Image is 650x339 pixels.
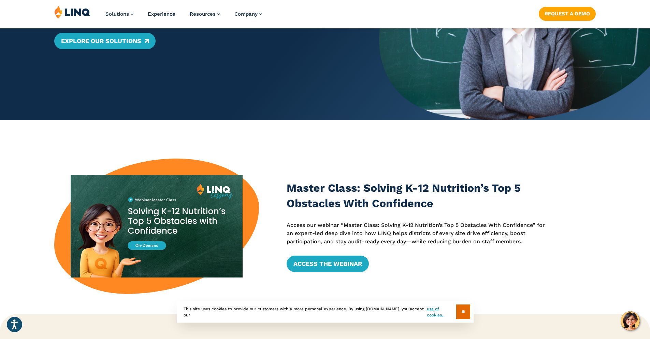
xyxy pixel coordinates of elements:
[539,5,596,21] nav: Button Navigation
[190,11,220,17] a: Resources
[539,7,596,21] a: Request a Demo
[287,256,369,272] a: Access the Webinar
[234,11,258,17] span: Company
[177,301,474,323] div: This site uses cookies to provide our customers with a more personal experience. By using [DOMAIN...
[287,221,549,246] p: Access our webinar “Master Class: Solving K-12 Nutrition’s Top 5 Obstacles With Confidence” for a...
[190,11,216,17] span: Resources
[234,11,262,17] a: Company
[148,11,175,17] a: Experience
[427,306,456,318] a: use of cookies.
[54,5,90,18] img: LINQ | K‑12 Software
[105,11,133,17] a: Solutions
[54,33,156,49] a: Explore Our Solutions
[105,11,129,17] span: Solutions
[105,5,262,28] nav: Primary Navigation
[287,180,549,212] h3: Master Class: Solving K-12 Nutrition’s Top 5 Obstacles With Confidence
[621,311,640,330] button: Hello, have a question? Let’s chat.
